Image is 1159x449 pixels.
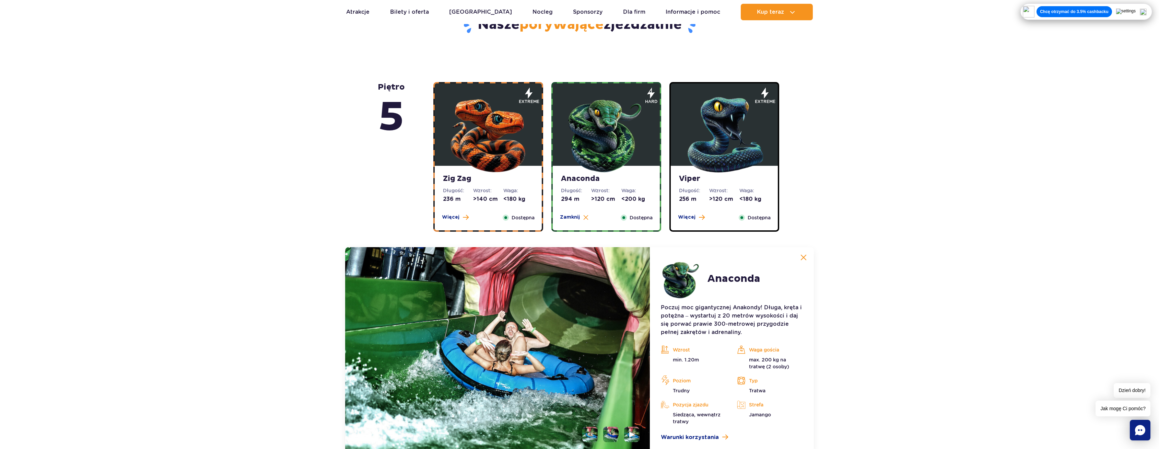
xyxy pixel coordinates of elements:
p: max. 200 kg na tratwę (2 osoby) [737,356,803,370]
p: Pozycja zjazdu [661,400,727,410]
span: Dostępna [630,214,653,221]
p: Siedząca, wewnątrz tratwy [661,411,727,425]
span: porywające [519,16,604,33]
button: Więcej [678,214,705,221]
p: Waga gościa [737,345,803,355]
button: Kup teraz [741,4,813,20]
dd: >120 cm [591,195,621,203]
dt: Wzrost: [473,187,503,194]
a: [GEOGRAPHIC_DATA] [449,4,512,20]
a: Sponsorzy [573,4,602,20]
dt: Wzrost: [709,187,739,194]
p: Jamango [737,411,803,418]
a: Atrakcje [346,4,370,20]
span: Więcej [678,214,695,221]
dd: >120 cm [709,195,739,203]
dd: 256 m [679,195,709,203]
dd: <200 kg [621,195,652,203]
p: Typ [737,376,803,386]
img: 683e9da1f380d703171350.png [683,92,765,174]
span: Dzień dobry! [1114,383,1150,398]
span: Jak mogę Ci pomóc? [1096,401,1150,416]
dt: Waga: [739,187,770,194]
span: hard [645,99,657,105]
button: Zamknij [560,214,588,221]
a: Nocleg [532,4,553,20]
img: 683e9d7f6dccb324111516.png [565,92,647,174]
dd: >140 cm [473,195,503,203]
button: Więcej [442,214,469,221]
dt: Długość: [443,187,473,194]
span: Zamknij [560,214,580,221]
dt: Długość: [561,187,591,194]
dd: 236 m [443,195,473,203]
dt: Długość: [679,187,709,194]
span: Więcej [442,214,459,221]
p: Wzrost [661,345,727,355]
strong: Viper [679,174,770,184]
h2: Nasze zjeżdżalnie [379,16,781,34]
span: Kup teraz [757,9,784,15]
span: Dostępna [748,214,771,221]
dd: <180 kg [739,195,770,203]
a: Dla firm [623,4,645,20]
strong: Anaconda [561,174,652,184]
dd: 294 m [561,195,591,203]
img: 683e9d18e24cb188547945.png [447,92,529,174]
h2: Anaconda [707,273,760,285]
p: Tratwa [737,387,803,394]
span: extreme [519,99,539,105]
span: Dostępna [512,214,535,221]
p: Trudny [661,387,727,394]
span: Warunki korzystania [661,433,719,441]
p: min. 1.20m [661,356,727,363]
span: extreme [755,99,775,105]
strong: piętro [378,82,405,143]
a: Informacje i pomoc [666,4,720,20]
dt: Waga: [621,187,652,194]
strong: Zig Zag [443,174,534,184]
dt: Wzrost: [591,187,621,194]
a: Warunki korzystania [661,433,803,441]
p: Poczuj moc gigantycznej Anakondy! Długa, kręta i potężna – wystartuj z 20 metrów wysokości i daj ... [661,303,803,336]
p: Strefa [737,400,803,410]
img: 683e9d7f6dccb324111516.png [661,258,702,299]
p: Poziom [661,376,727,386]
dd: <180 kg [503,195,534,203]
dt: Waga: [503,187,534,194]
a: Bilety i oferta [390,4,429,20]
span: 5 [378,92,405,143]
div: Chat [1130,420,1150,440]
